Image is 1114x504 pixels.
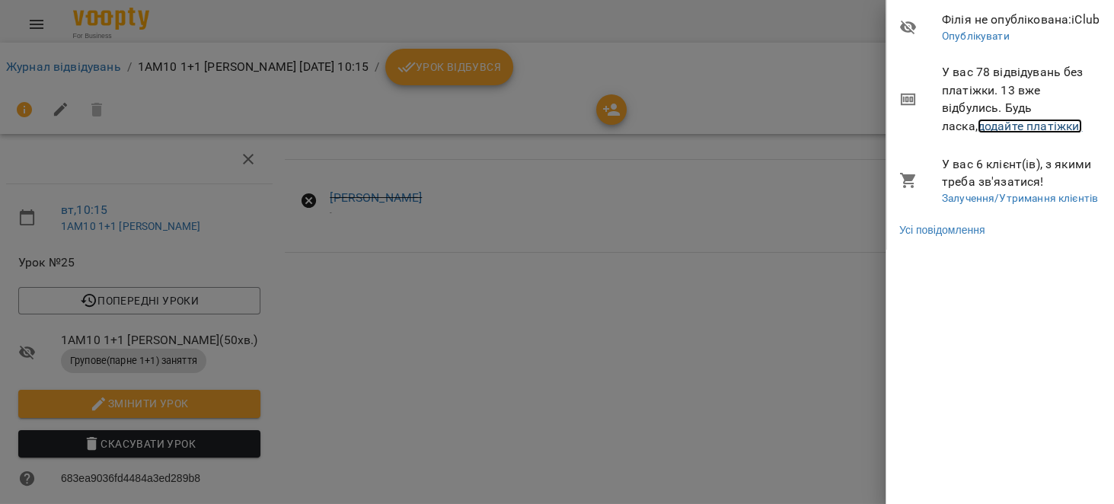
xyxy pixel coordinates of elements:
a: Опублікувати [942,30,1010,42]
a: Залучення/Утримання клієнтів [942,192,1098,204]
span: У вас 78 відвідувань без платіжки. 13 вже відбулись. Будь ласка, [942,63,1103,135]
a: додайте платіжки! [978,119,1083,133]
a: Усі повідомлення [899,222,985,238]
span: У вас 6 клієнт(ів), з якими треба зв'язатися! [942,155,1103,191]
span: Філія не опублікована : iClub [942,11,1103,29]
